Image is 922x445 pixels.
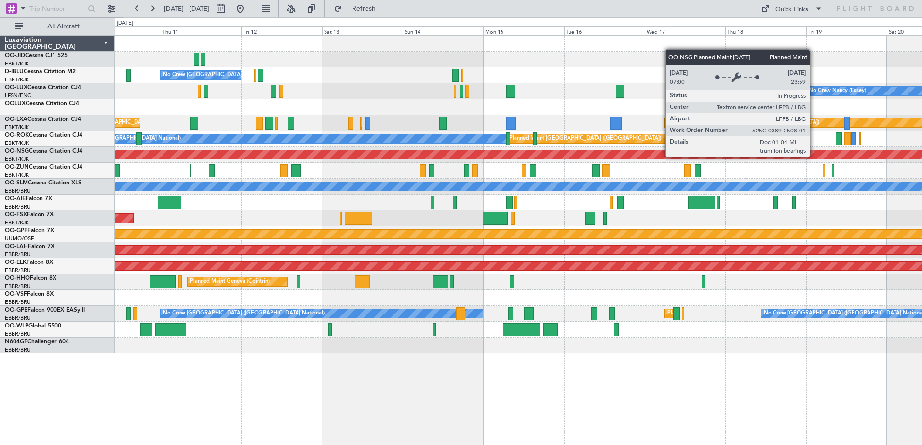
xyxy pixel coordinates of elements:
[5,76,29,83] a: EBKT/KJK
[5,291,27,297] span: OO-VSF
[29,1,85,16] input: Trip Number
[5,148,82,154] a: OO-NSGCessna Citation CJ4
[509,131,661,146] div: Planned Maint [GEOGRAPHIC_DATA] ([GEOGRAPHIC_DATA])
[5,101,26,106] span: OOLUX
[329,1,387,16] button: Refresh
[5,323,61,329] a: OO-WLPGlobal 5500
[164,4,209,13] span: [DATE] - [DATE]
[725,26,806,35] div: Thu 18
[5,53,25,59] span: OO-JID
[5,299,31,306] a: EBBR/BRU
[5,339,69,345] a: N604GFChallenger 604
[5,330,31,338] a: EBBR/BRU
[344,5,384,12] span: Refresh
[5,212,27,218] span: OO-FSX
[756,1,827,16] button: Quick Links
[25,23,102,30] span: All Aircraft
[5,101,79,106] a: OOLUXCessna Citation CJ4
[5,212,54,218] a: OO-FSXFalcon 7X
[5,291,54,297] a: OO-VSFFalcon 8X
[564,26,645,35] div: Tue 16
[5,156,29,163] a: EBKT/KJK
[5,260,53,265] a: OO-ELKFalcon 8X
[5,275,30,281] span: OO-HHO
[5,164,82,170] a: OO-ZUNCessna Citation CJ4
[5,132,29,138] span: OO-ROK
[5,148,29,154] span: OO-NSG
[241,26,322,35] div: Fri 12
[5,260,27,265] span: OO-ELK
[5,180,81,186] a: OO-SLMCessna Citation XLS
[163,68,325,82] div: No Crew [GEOGRAPHIC_DATA] ([GEOGRAPHIC_DATA] National)
[5,307,85,313] a: OO-GPEFalcon 900EX EASy II
[5,275,56,281] a: OO-HHOFalcon 8X
[403,26,483,35] div: Sun 14
[5,171,29,179] a: EBKT/KJK
[5,85,27,91] span: OO-LUX
[5,85,81,91] a: OO-LUXCessna Citation CJ4
[5,117,81,122] a: OO-LXACessna Citation CJ4
[5,196,26,202] span: OO-AIE
[5,323,28,329] span: OO-WLP
[809,84,866,98] div: No Crew Nancy (Essey)
[5,60,29,67] a: EBKT/KJK
[190,275,270,289] div: Planned Maint Geneva (Cointrin)
[5,187,31,195] a: EBBR/BRU
[5,307,27,313] span: OO-GPE
[483,26,564,35] div: Mon 15
[80,26,161,35] div: Wed 10
[117,19,133,27] div: [DATE]
[5,53,68,59] a: OO-JIDCessna CJ1 525
[5,196,52,202] a: OO-AIEFalcon 7X
[5,283,31,290] a: EBBR/BRU
[5,69,24,75] span: D-IBLU
[5,339,27,345] span: N604GF
[5,92,31,99] a: LFSN/ENC
[5,228,27,234] span: OO-GPP
[5,228,54,234] a: OO-GPPFalcon 7X
[5,346,31,353] a: EBBR/BRU
[5,203,31,210] a: EBBR/BRU
[667,116,819,130] div: Planned Maint [GEOGRAPHIC_DATA] ([GEOGRAPHIC_DATA])
[5,244,54,249] a: OO-LAHFalcon 7X
[5,180,28,186] span: OO-SLM
[5,164,29,170] span: OO-ZUN
[5,235,34,242] a: UUMO/OSF
[5,251,31,258] a: EBBR/BRU
[667,306,842,321] div: Planned Maint [GEOGRAPHIC_DATA] ([GEOGRAPHIC_DATA] National)
[645,26,725,35] div: Wed 17
[161,26,241,35] div: Thu 11
[5,140,29,147] a: EBKT/KJK
[806,26,887,35] div: Fri 19
[5,267,31,274] a: EBBR/BRU
[5,124,29,131] a: EBKT/KJK
[775,5,808,14] div: Quick Links
[5,132,82,138] a: OO-ROKCessna Citation CJ4
[11,19,105,34] button: All Aircraft
[163,306,325,321] div: No Crew [GEOGRAPHIC_DATA] ([GEOGRAPHIC_DATA] National)
[5,219,29,226] a: EBKT/KJK
[5,117,27,122] span: OO-LXA
[5,314,31,322] a: EBBR/BRU
[322,26,403,35] div: Sat 13
[5,69,76,75] a: D-IBLUCessna Citation M2
[5,244,28,249] span: OO-LAH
